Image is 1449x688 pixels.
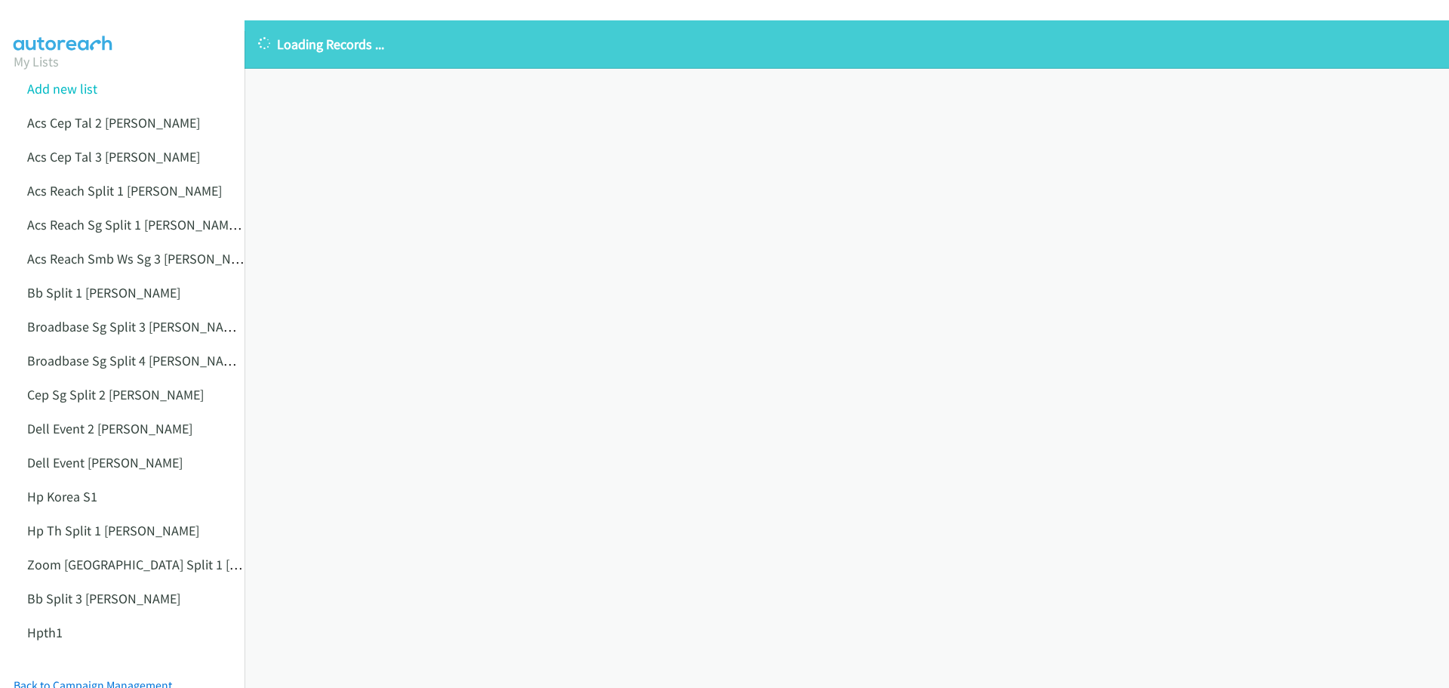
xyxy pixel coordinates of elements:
[27,114,200,131] a: Acs Cep Tal 2 [PERSON_NAME]
[27,182,222,199] a: Acs Reach Split 1 [PERSON_NAME]
[27,318,244,335] a: Broadbase Sg Split 3 [PERSON_NAME]
[27,216,241,233] a: Acs Reach Sg Split 1 [PERSON_NAME]
[27,590,180,607] a: Bb Split 3 [PERSON_NAME]
[27,556,321,573] a: Zoom [GEOGRAPHIC_DATA] Split 1 [PERSON_NAME]
[27,148,200,165] a: Acs Cep Tal 3 [PERSON_NAME]
[14,53,59,70] a: My Lists
[27,352,244,369] a: Broadbase Sg Split 4 [PERSON_NAME]
[27,488,97,505] a: Hp Korea S1
[27,624,63,641] a: Hpth1
[27,386,204,403] a: Cep Sg Split 2 [PERSON_NAME]
[27,284,180,301] a: Bb Split 1 [PERSON_NAME]
[27,250,259,267] a: Acs Reach Smb Ws Sg 3 [PERSON_NAME]
[27,522,199,539] a: Hp Th Split 1 [PERSON_NAME]
[27,420,192,437] a: Dell Event 2 [PERSON_NAME]
[258,34,1435,54] p: Loading Records ...
[27,454,183,471] a: Dell Event [PERSON_NAME]
[27,80,97,97] a: Add new list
